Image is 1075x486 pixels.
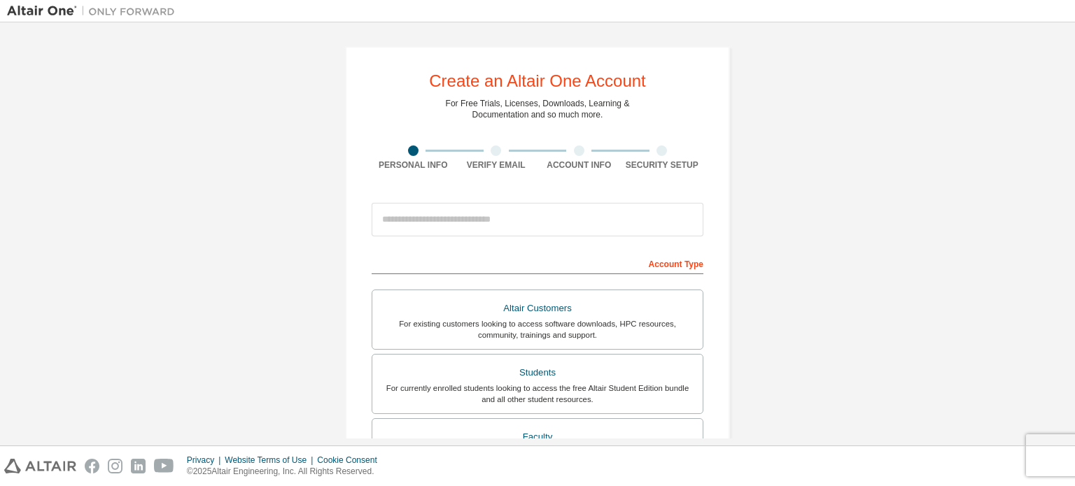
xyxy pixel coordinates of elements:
img: youtube.svg [154,459,174,473]
div: For existing customers looking to access software downloads, HPC resources, community, trainings ... [381,318,694,341]
div: Account Info [537,159,621,171]
div: Faculty [381,427,694,447]
img: altair_logo.svg [4,459,76,473]
div: Privacy [187,455,225,466]
img: linkedin.svg [131,459,146,473]
div: For Free Trials, Licenses, Downloads, Learning & Documentation and so much more. [446,98,630,120]
div: Account Type [372,252,703,274]
img: Altair One [7,4,182,18]
p: © 2025 Altair Engineering, Inc. All Rights Reserved. [187,466,386,478]
div: For currently enrolled students looking to access the free Altair Student Edition bundle and all ... [381,383,694,405]
img: facebook.svg [85,459,99,473]
div: Security Setup [621,159,704,171]
div: Cookie Consent [317,455,385,466]
img: instagram.svg [108,459,122,473]
div: Create an Altair One Account [429,73,646,90]
div: Verify Email [455,159,538,171]
div: Students [381,363,694,383]
div: Personal Info [372,159,455,171]
div: Altair Customers [381,299,694,318]
div: Website Terms of Use [225,455,317,466]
